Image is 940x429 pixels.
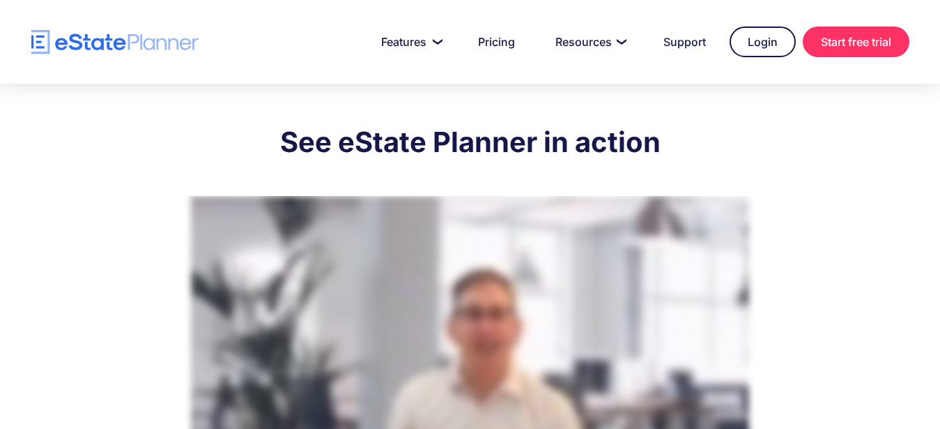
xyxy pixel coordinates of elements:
h2: See eState Planner in action [143,125,798,160]
a: Pricing [461,28,532,56]
a: Login [730,27,796,57]
a: home [31,30,199,54]
a: Features [364,28,454,56]
a: Resources [539,28,640,56]
a: Start free trial [803,27,909,57]
a: Support [647,28,723,56]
